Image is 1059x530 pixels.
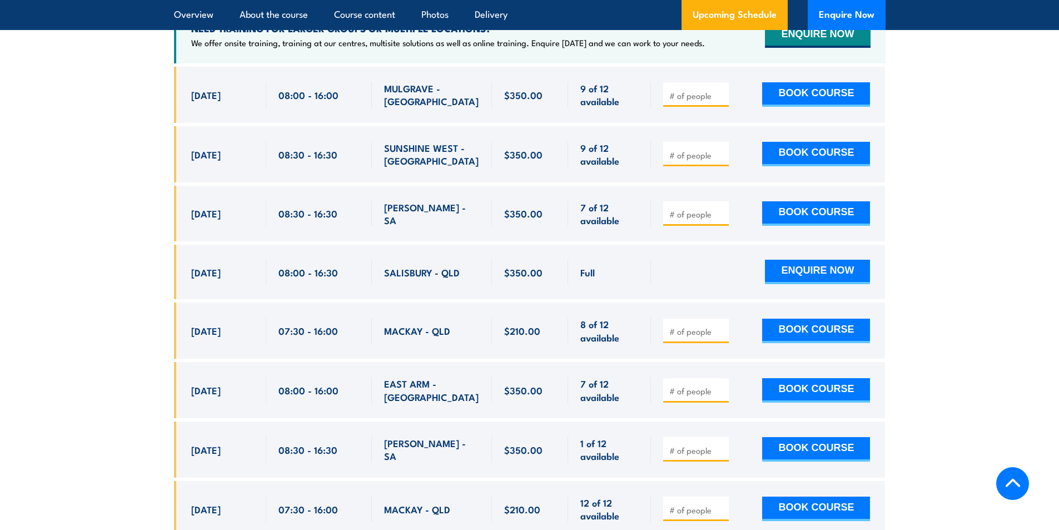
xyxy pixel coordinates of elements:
[384,266,460,279] span: SALISBURY - QLD
[762,82,870,107] button: BOOK COURSE
[762,142,870,166] button: BOOK COURSE
[191,266,221,279] span: [DATE]
[762,497,870,521] button: BOOK COURSE
[669,504,725,516] input: # of people
[504,443,543,456] span: $350.00
[504,207,543,220] span: $350.00
[669,326,725,337] input: # of people
[504,88,543,101] span: $350.00
[762,378,870,403] button: BOOK COURSE
[191,503,221,516] span: [DATE]
[191,384,221,397] span: [DATE]
[504,148,543,161] span: $350.00
[762,319,870,343] button: BOOK COURSE
[765,23,870,48] button: ENQUIRE NOW
[279,148,337,161] span: 08:30 - 16:30
[762,437,870,462] button: BOOK COURSE
[191,443,221,456] span: [DATE]
[191,88,221,101] span: [DATE]
[384,201,480,227] span: [PERSON_NAME] - SA
[191,148,221,161] span: [DATE]
[384,503,450,516] span: MACKAY - QLD
[384,437,480,463] span: [PERSON_NAME] - SA
[504,266,543,279] span: $350.00
[580,496,639,522] span: 12 of 12 available
[669,385,725,397] input: # of people
[669,445,725,456] input: # of people
[669,150,725,161] input: # of people
[580,82,639,108] span: 9 of 12 available
[191,207,221,220] span: [DATE]
[669,209,725,220] input: # of people
[762,201,870,226] button: BOOK COURSE
[580,437,639,463] span: 1 of 12 available
[384,377,480,403] span: EAST ARM - [GEOGRAPHIC_DATA]
[580,377,639,403] span: 7 of 12 available
[279,88,339,101] span: 08:00 - 16:00
[504,503,540,516] span: $210.00
[504,324,540,337] span: $210.00
[191,22,705,34] h4: NEED TRAINING FOR LARGER GROUPS OR MULTIPLE LOCATIONS?
[580,201,639,227] span: 7 of 12 available
[669,90,725,101] input: # of people
[279,324,338,337] span: 07:30 - 16:00
[580,266,595,279] span: Full
[384,324,450,337] span: MACKAY - QLD
[765,260,870,284] button: ENQUIRE NOW
[279,266,338,279] span: 08:00 - 16:30
[384,82,480,108] span: MULGRAVE - [GEOGRAPHIC_DATA]
[279,503,338,516] span: 07:30 - 16:00
[384,141,480,167] span: SUNSHINE WEST - [GEOGRAPHIC_DATA]
[279,384,339,397] span: 08:00 - 16:00
[279,207,337,220] span: 08:30 - 16:30
[580,141,639,167] span: 9 of 12 available
[191,37,705,48] p: We offer onsite training, training at our centres, multisite solutions as well as online training...
[191,324,221,337] span: [DATE]
[580,318,639,344] span: 8 of 12 available
[279,443,337,456] span: 08:30 - 16:30
[504,384,543,397] span: $350.00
